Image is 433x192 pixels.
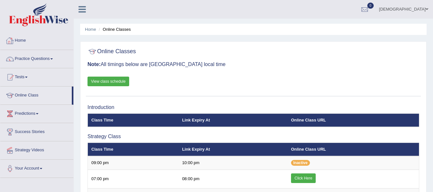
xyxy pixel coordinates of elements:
th: Link Expiry At [179,113,287,127]
h3: All timings below are [GEOGRAPHIC_DATA] local time [87,62,419,67]
a: Strategy Videos [0,141,73,157]
a: Practice Questions [0,50,73,66]
a: View class schedule [87,77,129,86]
td: 08:00 pm [179,170,287,188]
h2: Online Classes [87,47,136,56]
th: Class Time [88,113,179,127]
span: Inactive [291,160,310,166]
h3: Strategy Class [87,134,419,139]
th: Online Class URL [287,143,419,156]
a: Home [85,27,96,32]
th: Link Expiry At [179,143,287,156]
th: Online Class URL [287,113,419,127]
td: 10:00 pm [179,156,287,170]
a: Success Stories [0,123,73,139]
b: Note: [87,62,101,67]
th: Class Time [88,143,179,156]
a: Home [0,32,73,48]
a: Click Here [291,173,316,183]
a: Your Account [0,160,73,176]
a: Predictions [0,105,73,121]
td: 07:00 pm [88,170,179,188]
a: Online Class [0,87,72,103]
td: 09:00 pm [88,156,179,170]
span: 0 [367,3,374,9]
li: Online Classes [97,26,131,32]
a: Tests [0,68,73,84]
h3: Introduction [87,104,419,110]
